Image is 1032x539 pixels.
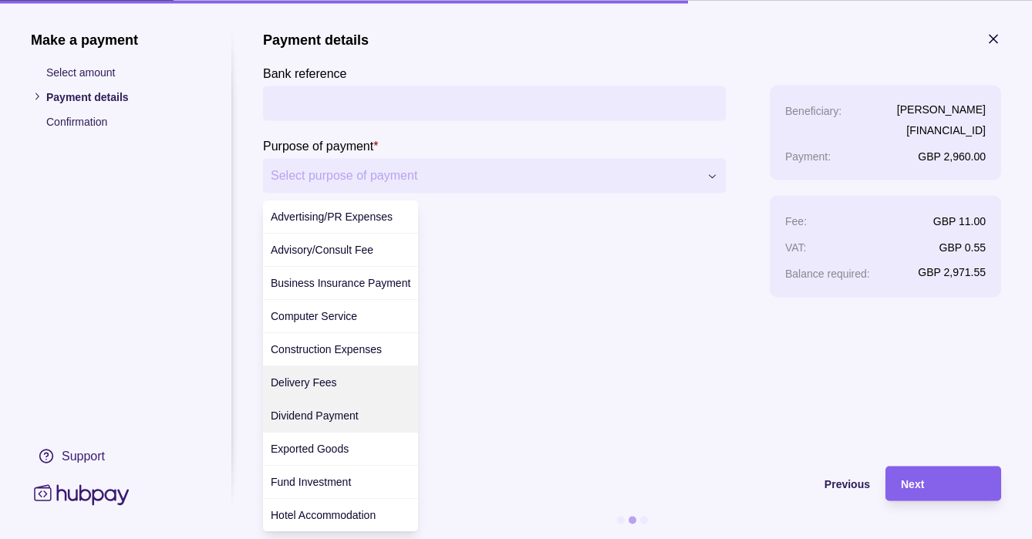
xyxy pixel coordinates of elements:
span: Business Insurance Payment [271,277,410,289]
span: Fund Investment [271,476,351,488]
span: Computer Service [271,310,357,322]
span: Advertising/PR Expenses [271,211,393,223]
span: Delivery Fees [271,376,337,389]
span: Advisory/Consult Fee [271,244,373,256]
span: Exported Goods [271,443,349,455]
span: Construction Expenses [271,343,382,355]
span: Hotel Accommodation [271,509,376,521]
span: Dividend Payment [271,409,359,422]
